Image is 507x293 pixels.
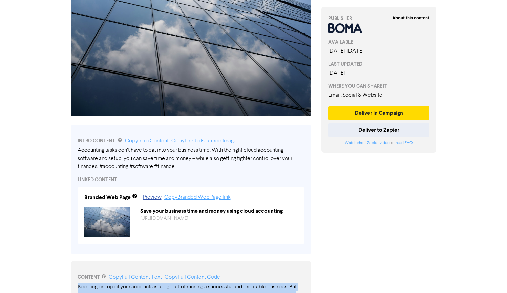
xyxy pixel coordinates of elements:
a: Preview [143,195,162,200]
a: [URL][DOMAIN_NAME] [140,216,188,221]
a: read FAQ [396,141,413,145]
a: Copy Branded Web Page link [164,195,231,200]
strong: About this content [392,15,429,21]
a: Copy Full Content Code [165,275,220,280]
button: Deliver in Campaign [328,106,430,120]
a: Watch short Zapier video [345,141,390,145]
div: Save your business time and money using cloud accounting [135,207,303,215]
iframe: Chat Widget [473,260,507,293]
div: [DATE] [328,69,430,77]
div: Email, Social & Website [328,91,430,99]
a: Copy Intro Content [125,138,169,144]
div: https://public2.bomamarketing.com/cp/2WLyGaXBIuGQlOyQxigzMT?sa=glb5CrF9 [135,215,303,222]
div: LAST UPDATED [328,61,430,68]
div: PUBLISHER [328,15,430,22]
div: [DATE] - [DATE] [328,47,430,55]
div: Accounting tasks don’t have to eat into your business time. With the right cloud accounting softw... [78,146,304,171]
div: AVAILABLE [328,39,430,46]
div: CONTENT [78,273,304,281]
div: INTRO CONTENT [78,137,304,145]
div: WHERE YOU CAN SHARE IT [328,83,430,90]
div: Branded Web Page [84,193,131,202]
a: Copy Full Content Text [109,275,162,280]
a: Copy Link to Featured Image [171,138,237,144]
div: or [328,140,430,146]
div: LINKED CONTENT [78,176,304,183]
button: Deliver to Zapier [328,123,430,137]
